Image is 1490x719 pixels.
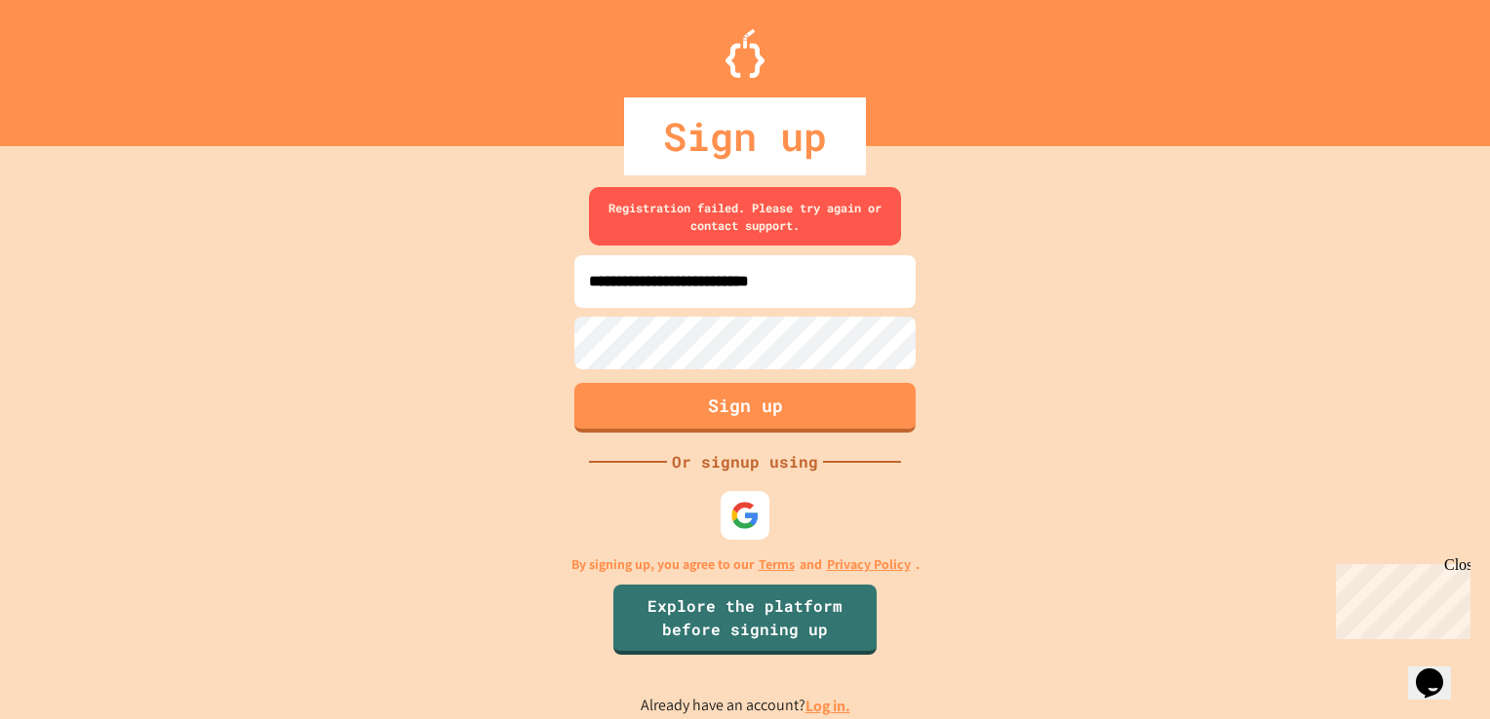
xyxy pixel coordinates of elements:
a: Log in. [805,696,850,716]
img: Logo.svg [725,29,765,78]
iframe: chat widget [1408,641,1470,700]
button: Sign up [574,383,916,433]
iframe: chat widget [1328,556,1470,639]
a: Explore the platform before signing up [613,585,877,655]
div: Chat with us now!Close [8,8,135,124]
a: Privacy Policy [827,554,911,575]
div: Registration failed. Please try again or contact support. [589,187,901,246]
p: By signing up, you agree to our and . [571,554,920,575]
div: Or signup using [667,450,823,473]
a: Terms [759,554,795,575]
div: Sign up [624,97,866,175]
img: google-icon.svg [730,501,760,530]
p: Already have an account? [641,694,850,718]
